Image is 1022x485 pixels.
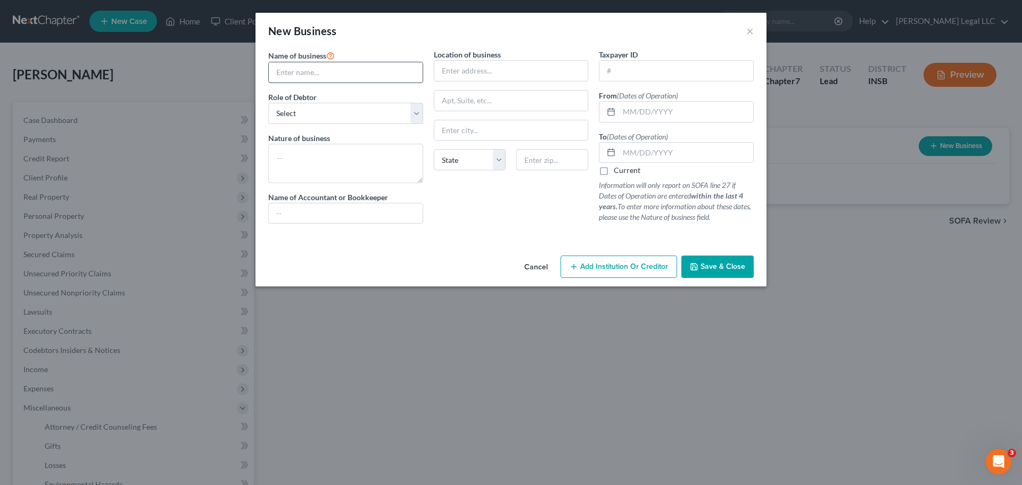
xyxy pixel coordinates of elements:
[746,24,754,37] button: ×
[614,165,640,176] label: Current
[681,256,754,278] button: Save & Close
[619,102,753,122] input: MM/DD/YYYY
[619,143,753,163] input: MM/DD/YYYY
[294,24,337,37] span: Business
[516,149,588,170] input: Enter zip...
[599,180,754,223] p: Information will only report on SOFA line 27 if Dates of Operation are entered To enter more info...
[599,49,638,60] label: Taxpayer ID
[516,257,556,278] button: Cancel
[434,120,588,141] input: Enter city...
[561,256,677,278] button: Add Institution Or Creditor
[268,51,326,60] span: Name of business
[269,203,423,224] input: --
[268,192,388,203] label: Name of Accountant or Bookkeeper
[434,49,501,60] label: Location of business
[268,93,317,102] span: Role of Debtor
[617,91,678,100] span: (Dates of Operation)
[268,133,330,144] label: Nature of business
[434,61,588,81] input: Enter address...
[599,131,668,142] label: To
[268,24,291,37] span: New
[1008,449,1016,457] span: 3
[700,262,745,271] span: Save & Close
[580,262,668,271] span: Add Institution Or Creditor
[599,90,678,101] label: From
[434,91,588,111] input: Apt, Suite, etc...
[607,132,668,141] span: (Dates of Operation)
[599,61,753,81] input: #
[986,449,1011,474] iframe: Intercom live chat
[269,62,423,83] input: Enter name...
